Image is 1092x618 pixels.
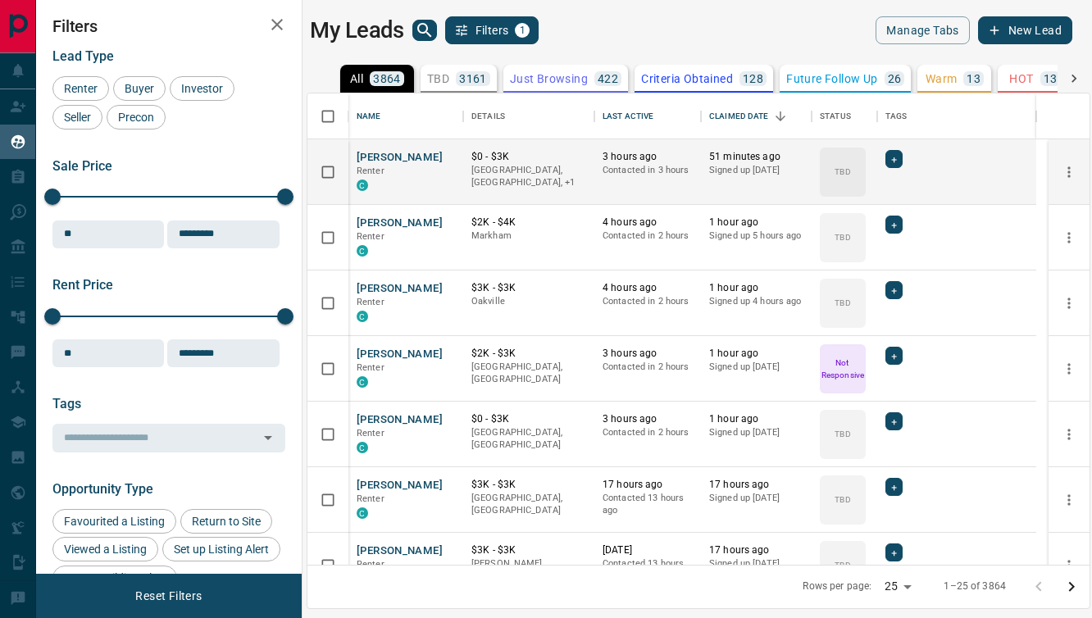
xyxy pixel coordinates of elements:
[835,166,850,178] p: TBD
[471,412,586,426] p: $0 - $3K
[709,478,803,492] p: 17 hours ago
[58,111,97,124] span: Seller
[944,579,1006,593] p: 1–25 of 3864
[926,73,958,84] p: Warm
[357,507,368,519] div: condos.ca
[891,413,897,429] span: +
[357,281,443,297] button: [PERSON_NAME]
[58,82,103,95] span: Renter
[357,216,443,231] button: [PERSON_NAME]
[52,105,102,130] div: Seller
[820,93,851,139] div: Status
[891,348,897,364] span: +
[786,73,877,84] p: Future Follow Up
[459,73,487,84] p: 3161
[603,478,693,492] p: 17 hours ago
[471,164,586,189] p: Markham
[967,73,981,84] p: 13
[594,93,701,139] div: Last Active
[427,73,449,84] p: TBD
[709,295,803,308] p: Signed up 4 hours ago
[52,277,113,293] span: Rent Price
[603,164,693,177] p: Contacted in 3 hours
[58,515,171,528] span: Favourited a Listing
[877,93,1036,139] div: Tags
[709,412,803,426] p: 1 hour ago
[357,559,384,570] span: Renter
[52,509,176,534] div: Favourited a Listing
[709,281,803,295] p: 1 hour ago
[357,231,384,242] span: Renter
[357,311,368,322] div: condos.ca
[885,543,903,561] div: +
[885,150,903,168] div: +
[1057,291,1081,316] button: more
[885,412,903,430] div: +
[112,111,160,124] span: Precon
[357,245,368,257] div: condos.ca
[835,428,850,440] p: TBD
[357,442,368,453] div: condos.ca
[891,282,897,298] span: +
[357,150,443,166] button: [PERSON_NAME]
[1057,357,1081,381] button: more
[463,93,594,139] div: Details
[878,575,917,598] div: 25
[835,559,850,571] p: TBD
[603,543,693,557] p: [DATE]
[357,478,443,493] button: [PERSON_NAME]
[888,73,902,84] p: 26
[471,281,586,295] p: $3K - $3K
[471,557,586,570] p: [PERSON_NAME]
[58,571,171,584] span: Set up Building Alert
[701,93,812,139] div: Claimed Date
[803,579,871,593] p: Rows per page:
[357,179,368,191] div: condos.ca
[471,93,505,139] div: Details
[471,150,586,164] p: $0 - $3K
[412,20,437,41] button: search button
[357,428,384,439] span: Renter
[125,582,212,610] button: Reset Filters
[885,478,903,496] div: +
[885,347,903,365] div: +
[1057,553,1081,578] button: more
[885,93,908,139] div: Tags
[471,347,586,361] p: $2K - $3K
[170,76,234,101] div: Investor
[876,16,969,44] button: Manage Tabs
[357,493,384,504] span: Renter
[812,93,877,139] div: Status
[1009,73,1033,84] p: HOT
[709,93,769,139] div: Claimed Date
[348,93,463,139] div: Name
[603,347,693,361] p: 3 hours ago
[891,216,897,233] span: +
[891,544,897,561] span: +
[978,16,1072,44] button: New Lead
[510,73,588,84] p: Just Browsing
[357,166,384,176] span: Renter
[1055,570,1088,603] button: Go to next page
[107,105,166,130] div: Precon
[603,426,693,439] p: Contacted in 2 hours
[885,281,903,299] div: +
[471,295,586,308] p: Oakville
[709,557,803,570] p: Signed up [DATE]
[175,82,229,95] span: Investor
[709,347,803,361] p: 1 hour ago
[821,357,864,381] p: Not Responsive
[113,76,166,101] div: Buyer
[357,297,384,307] span: Renter
[709,492,803,505] p: Signed up [DATE]
[471,229,586,243] p: Markham
[52,537,158,561] div: Viewed a Listing
[471,216,586,229] p: $2K - $4K
[709,229,803,243] p: Signed up 5 hours ago
[885,216,903,234] div: +
[709,216,803,229] p: 1 hour ago
[641,73,733,84] p: Criteria Obtained
[471,426,586,452] p: [GEOGRAPHIC_DATA], [GEOGRAPHIC_DATA]
[52,16,285,36] h2: Filters
[709,426,803,439] p: Signed up [DATE]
